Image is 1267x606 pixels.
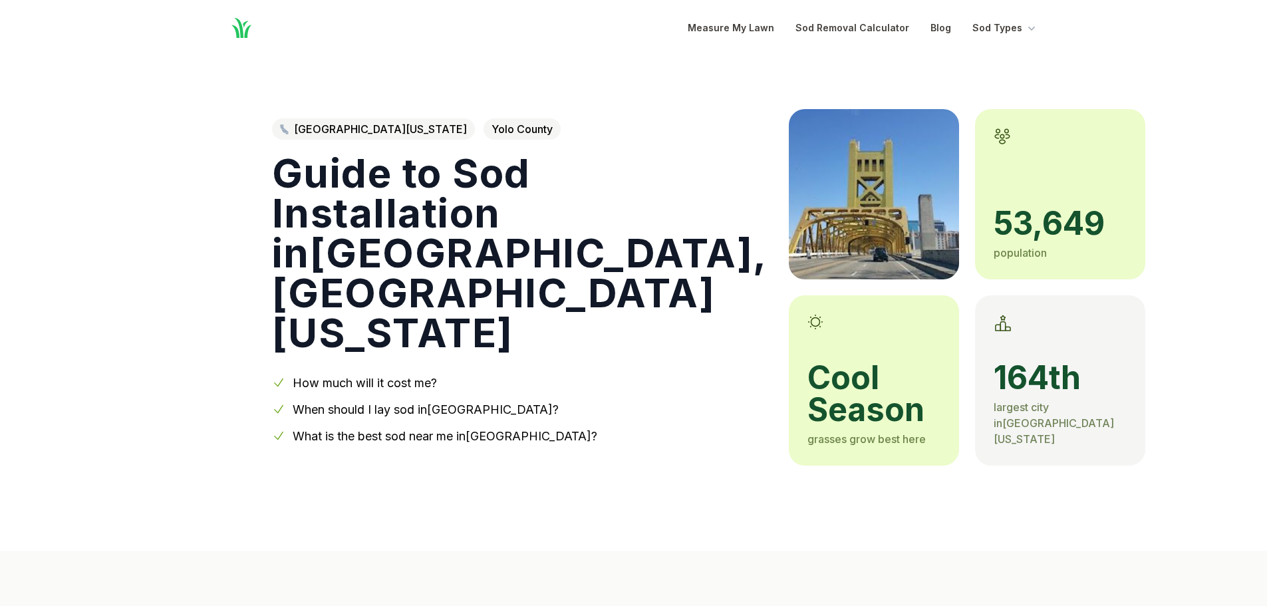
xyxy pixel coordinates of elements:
[994,362,1127,394] span: 164th
[293,402,559,416] a: When should I lay sod in[GEOGRAPHIC_DATA]?
[994,400,1114,446] span: largest city in [GEOGRAPHIC_DATA][US_STATE]
[280,124,289,134] img: Northern California state outline
[972,20,1038,36] button: Sod Types
[930,20,951,36] a: Blog
[789,109,959,279] img: A picture of West Sacramento
[807,432,926,446] span: grasses grow best here
[484,118,561,140] span: Yolo County
[293,376,437,390] a: How much will it cost me?
[994,246,1047,259] span: population
[994,208,1127,239] span: 53,649
[272,153,768,353] h1: Guide to Sod Installation in [GEOGRAPHIC_DATA] , [GEOGRAPHIC_DATA][US_STATE]
[293,429,597,443] a: What is the best sod near me in[GEOGRAPHIC_DATA]?
[807,362,940,426] span: cool season
[795,20,909,36] a: Sod Removal Calculator
[272,118,475,140] a: [GEOGRAPHIC_DATA][US_STATE]
[688,20,774,36] a: Measure My Lawn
